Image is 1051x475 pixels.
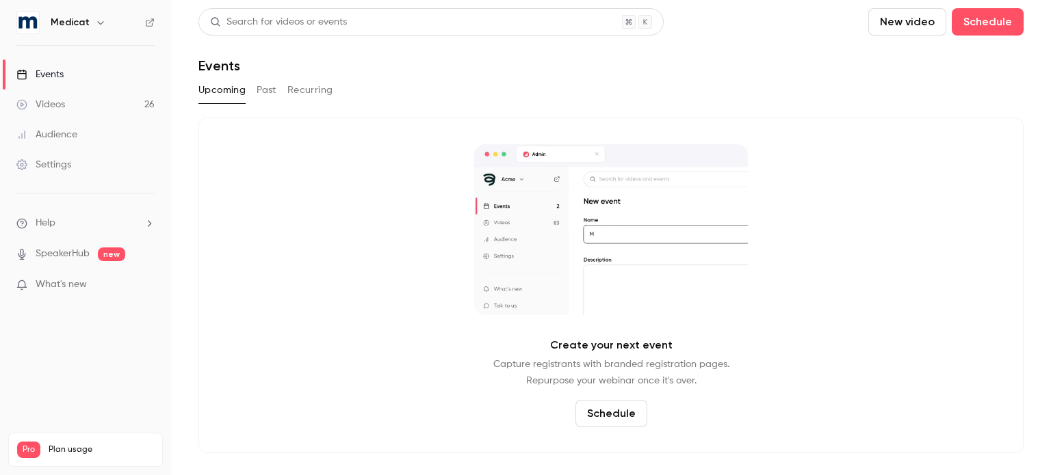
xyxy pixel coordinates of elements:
[17,12,39,33] img: Medicat
[198,57,240,74] h1: Events
[493,356,729,389] p: Capture registrants with branded registration pages. Repurpose your webinar once it's over.
[138,279,155,291] iframe: Noticeable Trigger
[550,337,673,353] p: Create your next event
[868,8,946,36] button: New video
[36,277,87,292] span: What's new
[952,8,1024,36] button: Schedule
[51,16,90,29] h6: Medicat
[198,79,246,101] button: Upcoming
[287,79,333,101] button: Recurring
[98,247,125,261] span: new
[257,79,276,101] button: Past
[36,247,90,261] a: SpeakerHub
[36,216,55,230] span: Help
[16,98,65,111] div: Videos
[16,216,155,230] li: help-dropdown-opener
[210,15,347,29] div: Search for videos or events
[16,158,71,172] div: Settings
[575,400,647,427] button: Schedule
[16,68,64,81] div: Events
[17,442,40,458] span: Pro
[49,444,154,455] span: Plan usage
[16,128,77,141] div: Audience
